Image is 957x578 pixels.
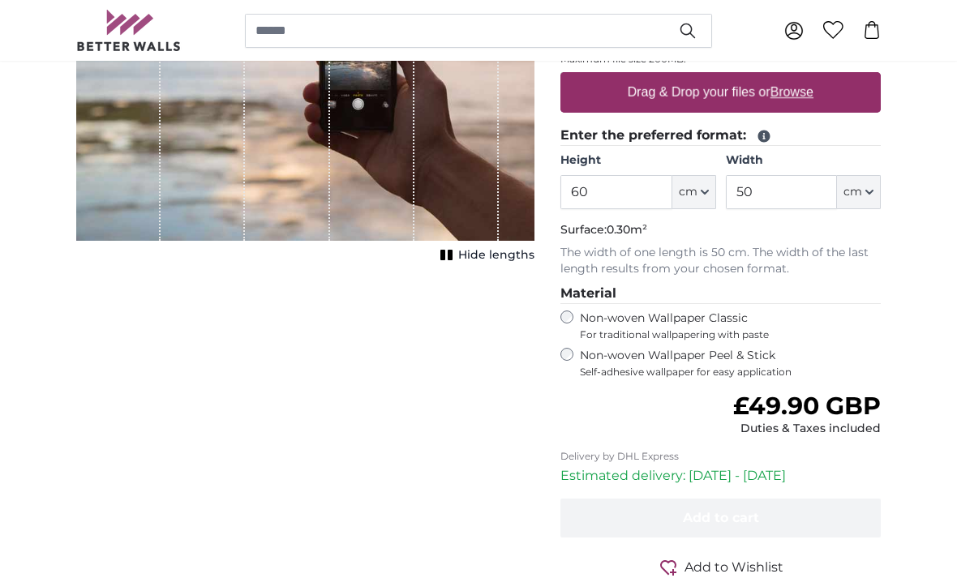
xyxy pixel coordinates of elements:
legend: Enter the preferred format: [560,126,881,146]
p: The width of one length is 50 cm. The width of the last length results from your chosen format. [560,245,881,277]
label: Non-woven Wallpaper Peel & Stick [580,348,881,379]
button: Hide lengths [436,244,534,267]
button: Add to cart [560,499,881,537]
label: Non-woven Wallpaper Classic [580,310,881,341]
button: cm [672,175,716,209]
u: Browse [770,85,813,99]
div: Duties & Taxes included [733,421,881,437]
label: Height [560,152,715,169]
span: Hide lengths [458,247,534,263]
span: Self-adhesive wallpaper for easy application [580,366,881,379]
p: Estimated delivery: [DATE] - [DATE] [560,466,881,486]
span: Add to cart [683,510,759,525]
span: For traditional wallpapering with paste [580,328,881,341]
span: cm [679,184,697,200]
span: Add to Wishlist [684,558,783,577]
img: Betterwalls [76,10,182,51]
button: cm [837,175,881,209]
span: £49.90 GBP [733,391,881,421]
p: Surface: [560,222,881,238]
p: Delivery by DHL Express [560,450,881,463]
legend: Material [560,284,881,304]
button: Add to Wishlist [560,557,881,577]
label: Width [726,152,881,169]
span: cm [843,184,862,200]
span: 0.30m² [607,222,647,237]
label: Drag & Drop your files or [621,76,820,109]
